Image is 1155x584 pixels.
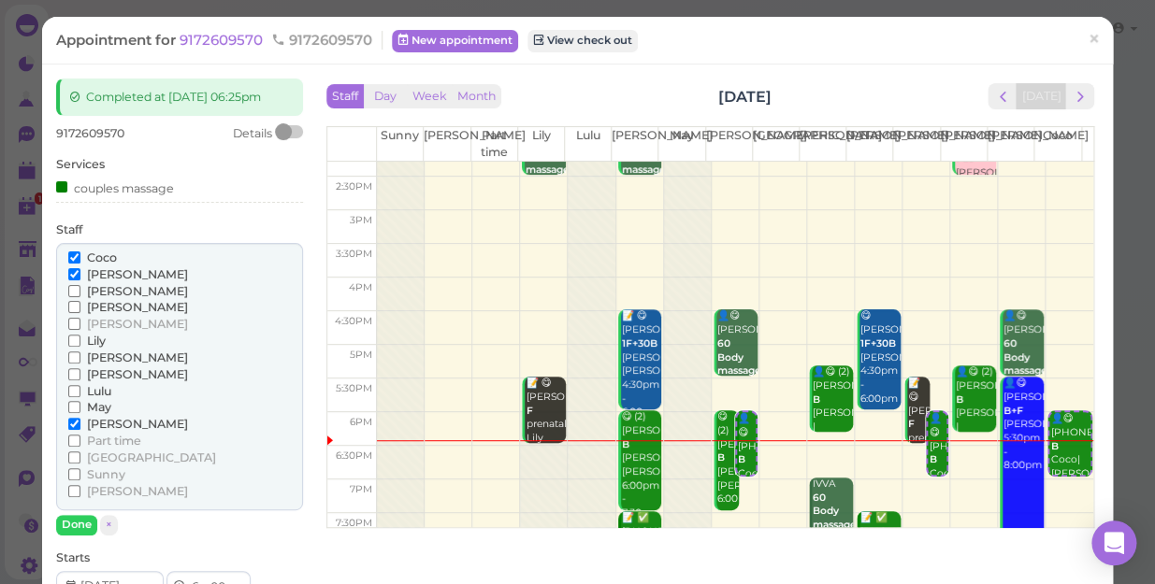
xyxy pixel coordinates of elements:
[813,393,820,406] b: B
[705,127,752,161] th: [PERSON_NAME]
[68,434,80,447] input: Part time
[1003,337,1047,377] b: 60 Body massage
[87,367,188,381] span: [PERSON_NAME]
[68,451,80,463] input: [GEOGRAPHIC_DATA]
[350,349,372,361] span: 5pm
[1088,26,1100,52] span: ×
[336,517,372,529] span: 7:30pm
[350,416,372,428] span: 6pm
[87,284,188,298] span: [PERSON_NAME]
[336,248,372,260] span: 3:30pm
[955,365,996,489] div: 👤😋 (2) [PERSON_NAME] [PERSON_NAME] |[PERSON_NAME] 5:20pm - 6:20pm
[940,127,987,161] th: [PERSON_NAME]
[68,318,80,330] input: [PERSON_NAME]
[622,337,657,349] b: 1F+30B
[68,335,80,347] input: Lily
[846,127,893,161] th: [PERSON_NAME]
[424,127,470,161] th: [PERSON_NAME]
[799,127,845,161] th: [PERSON_NAME]
[56,515,97,534] button: Done
[106,518,112,531] span: ×
[622,438,629,450] b: B
[56,549,90,566] label: Starts
[407,84,453,109] button: Week
[336,382,372,394] span: 5:30pm
[452,84,501,109] button: Month
[350,214,372,226] span: 3pm
[335,315,372,327] span: 4:30pm
[68,301,80,313] input: [PERSON_NAME]
[813,491,857,531] b: 60 Body massage
[68,485,80,497] input: [PERSON_NAME]
[68,385,80,397] input: Lulu
[68,418,80,430] input: [PERSON_NAME]
[180,31,267,49] span: 9172609570
[1003,377,1044,473] div: 👤😋 [PERSON_NAME] [PERSON_NAME] 5:30pm - 8:00pm
[612,127,658,161] th: [PERSON_NAME]
[87,450,216,464] span: [GEOGRAPHIC_DATA]
[363,84,408,109] button: Day
[350,483,372,495] span: 7pm
[564,127,611,161] th: Lulu
[716,410,739,534] div: 😋 (2) [PERSON_NAME] [PERSON_NAME]|[PERSON_NAME] 6:00pm - 7:30pm
[87,400,111,414] span: May
[517,127,564,161] th: Lily
[1065,83,1094,108] button: next
[1076,18,1111,62] a: ×
[658,127,705,161] th: May
[718,86,772,107] h2: [DATE]
[812,365,853,489] div: 👤😋 (2) [PERSON_NAME] [PERSON_NAME] |[PERSON_NAME] 5:20pm - 6:20pm
[1016,83,1066,108] button: [DATE]
[68,401,80,413] input: May
[893,127,940,161] th: [PERSON_NAME]
[87,267,188,281] span: [PERSON_NAME]
[1049,412,1090,549] div: 👤😋 [PHONE_NUMBER] Coco|[PERSON_NAME] |[PERSON_NAME] 6:00pm - 7:00pm
[349,281,372,293] span: 4pm
[907,377,930,500] div: 📝 😋 [PERSON_NAME] prenatal [PERSON_NAME] 5:30pm - 6:30pm
[56,221,82,238] label: Staff
[87,317,188,331] span: [PERSON_NAME]
[1033,127,1080,161] th: Coco
[716,309,758,447] div: 👤😋 [PERSON_NAME] [PERSON_NAME]|[PERSON_NAME] 4:30pm - 5:30pm
[68,285,80,297] input: [PERSON_NAME]
[87,300,188,314] span: [PERSON_NAME]
[621,410,662,520] div: 😋 (2) [PERSON_NAME] [PERSON_NAME]|[PERSON_NAME] 6:00pm - 7:30pm
[56,156,105,173] label: Services
[525,377,566,487] div: 📝 😋 [PERSON_NAME] prenatal Lily 5:30pm - 6:30pm
[87,417,188,431] span: [PERSON_NAME]
[68,368,80,380] input: [PERSON_NAME]
[336,449,372,462] span: 6:30pm
[987,127,1033,161] th: [PERSON_NAME]
[87,484,188,498] span: [PERSON_NAME]
[271,31,372,49] span: 9172609570
[87,384,111,398] span: Lulu
[717,451,725,463] b: B
[392,30,518,52] a: New appointment
[68,251,80,264] input: Coco
[988,83,1017,108] button: prev
[527,30,638,52] a: View check out
[1050,440,1058,452] b: B
[717,337,761,377] b: 60 Body massage
[87,467,125,481] span: Sunny
[929,453,936,465] b: B
[1091,520,1136,565] div: Open Intercom Messenger
[908,418,915,430] b: F
[336,180,372,192] span: 2:30pm
[56,78,303,116] div: Completed at [DATE] 06:25pm
[87,334,106,348] span: Lily
[752,127,799,161] th: [GEOGRAPHIC_DATA]
[525,108,566,232] div: 😋 Shebuti Lily 1:30pm - 2:30pm
[738,453,745,465] b: B
[68,351,80,363] input: [PERSON_NAME]
[56,178,174,197] div: couples massage
[956,393,963,406] b: B
[470,127,517,161] th: Part time
[326,84,364,109] button: Staff
[56,31,383,50] div: Appointment for
[859,309,901,406] div: 😋 [PERSON_NAME] [PERSON_NAME] 4:30pm - 6:00pm
[621,108,662,232] div: 👤😋 Natali [PERSON_NAME] 1:30pm - 2:30pm
[928,412,946,563] div: 👤😋 [PHONE_NUMBER] Coco|[PERSON_NAME] |[PERSON_NAME] 6:00pm - 7:00pm
[621,309,662,420] div: 📝 😋 [PERSON_NAME] [PERSON_NAME] [PERSON_NAME] 4:30pm - 6:00pm
[100,515,118,534] button: ×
